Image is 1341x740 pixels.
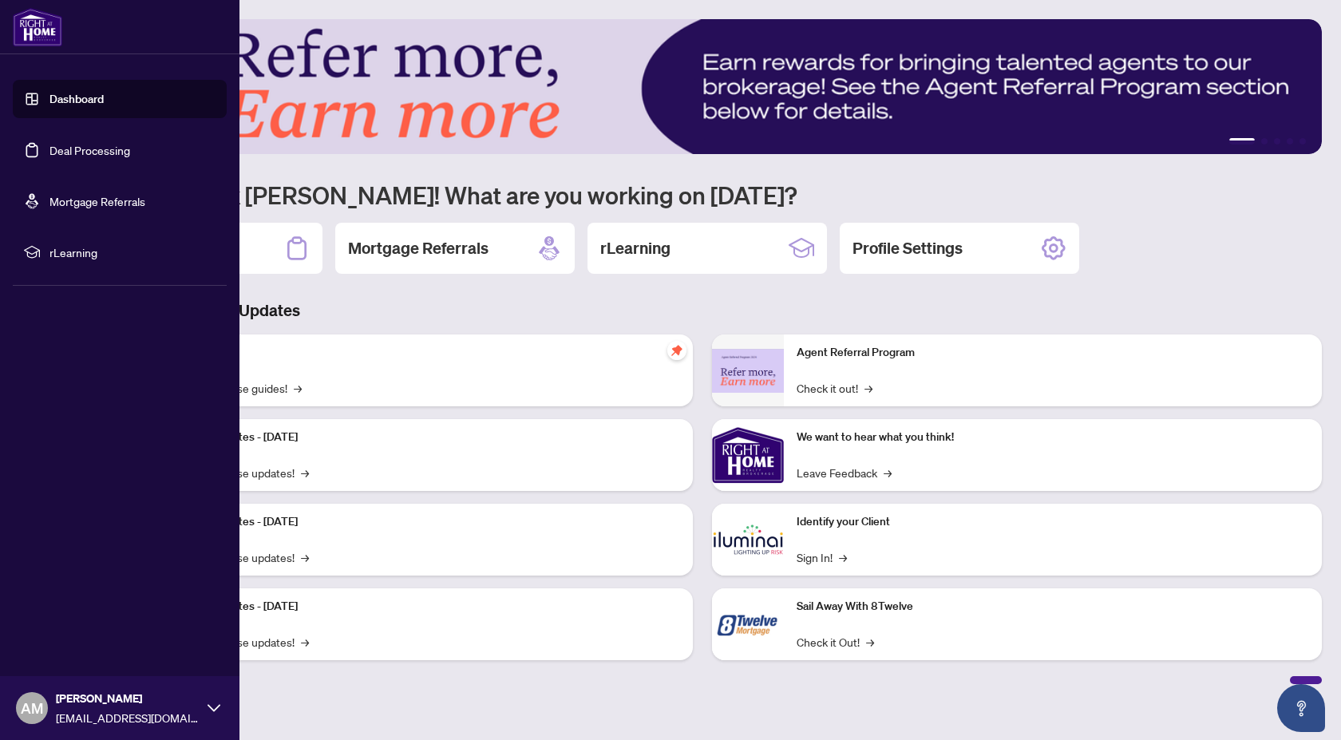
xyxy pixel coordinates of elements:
p: Self-Help [168,344,680,362]
button: Open asap [1277,684,1325,732]
span: → [866,633,874,651]
span: AM [21,697,43,719]
a: Dashboard [49,92,104,106]
span: → [301,548,309,566]
span: → [839,548,847,566]
span: pushpin [667,341,686,360]
h2: rLearning [600,237,670,259]
img: Agent Referral Program [712,349,784,393]
a: Leave Feedback→ [797,464,892,481]
span: [PERSON_NAME] [56,690,200,707]
button: 5 [1299,138,1306,144]
h2: Profile Settings [852,237,963,259]
span: → [301,633,309,651]
p: Platform Updates - [DATE] [168,513,680,531]
span: rLearning [49,243,216,261]
a: Sign In!→ [797,548,847,566]
button: 4 [1287,138,1293,144]
span: → [864,379,872,397]
button: 2 [1261,138,1268,144]
span: → [884,464,892,481]
p: Identify your Client [797,513,1309,531]
h2: Mortgage Referrals [348,237,489,259]
img: logo [13,8,62,46]
img: Slide 0 [83,19,1322,154]
img: We want to hear what you think! [712,419,784,491]
a: Check it out!→ [797,379,872,397]
p: Platform Updates - [DATE] [168,598,680,615]
span: → [294,379,302,397]
span: [EMAIL_ADDRESS][DOMAIN_NAME] [56,709,200,726]
h3: Brokerage & Industry Updates [83,299,1322,322]
h1: Welcome back [PERSON_NAME]! What are you working on [DATE]? [83,180,1322,210]
span: → [301,464,309,481]
p: Sail Away With 8Twelve [797,598,1309,615]
img: Identify your Client [712,504,784,576]
a: Mortgage Referrals [49,194,145,208]
p: Agent Referral Program [797,344,1309,362]
button: 3 [1274,138,1280,144]
img: Sail Away With 8Twelve [712,588,784,660]
p: We want to hear what you think! [797,429,1309,446]
button: 1 [1229,138,1255,144]
p: Platform Updates - [DATE] [168,429,680,446]
a: Check it Out!→ [797,633,874,651]
a: Deal Processing [49,143,130,157]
